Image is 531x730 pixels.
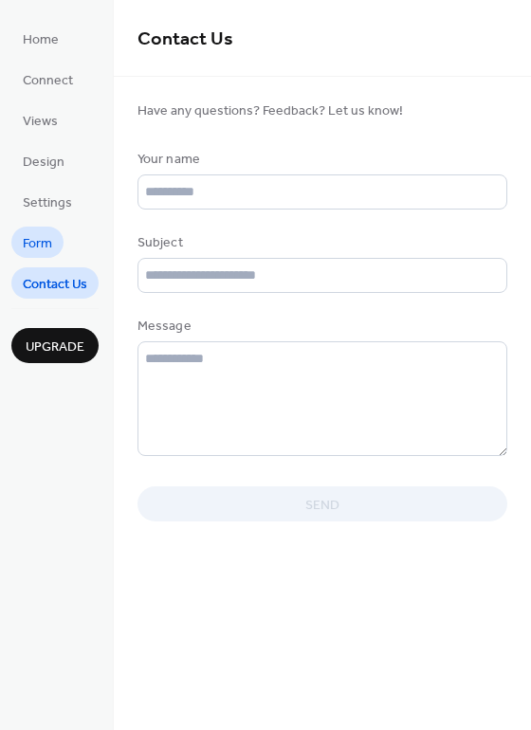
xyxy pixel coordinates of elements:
a: Form [11,227,64,258]
span: Views [23,112,58,132]
div: Your name [137,150,504,170]
span: Home [23,30,59,50]
span: Contact Us [137,21,233,58]
span: Have any questions? Feedback? Let us know! [137,101,507,121]
span: Contact Us [23,275,87,295]
a: Design [11,145,76,176]
div: Subject [137,233,504,253]
a: Contact Us [11,267,99,299]
div: Message [137,317,504,337]
span: Settings [23,193,72,213]
span: Design [23,153,64,173]
a: Views [11,104,69,136]
a: Connect [11,64,84,95]
span: Form [23,234,52,254]
a: Settings [11,186,83,217]
a: Home [11,23,70,54]
button: Upgrade [11,328,99,363]
span: Connect [23,71,73,91]
span: Upgrade [26,338,84,357]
